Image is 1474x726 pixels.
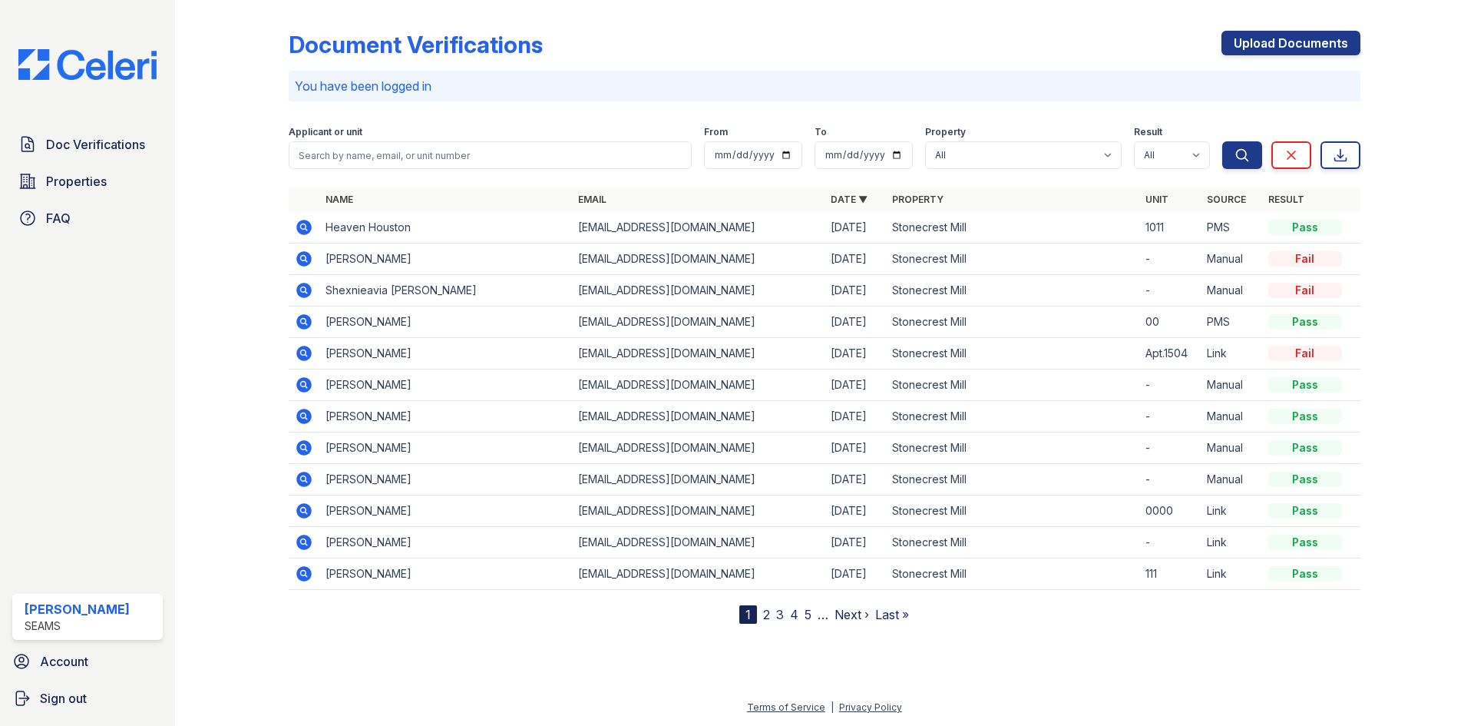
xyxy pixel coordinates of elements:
[886,401,1139,433] td: Stonecrest Mill
[1201,559,1262,590] td: Link
[1139,212,1201,244] td: 1011
[1268,377,1342,393] div: Pass
[1139,401,1201,433] td: -
[1201,370,1262,401] td: Manual
[572,370,825,401] td: [EMAIL_ADDRESS][DOMAIN_NAME]
[25,618,130,634] div: SEAMS
[1145,194,1168,205] a: Unit
[825,496,886,527] td: [DATE]
[289,126,362,138] label: Applicant or unit
[1139,370,1201,401] td: -
[1201,464,1262,496] td: Manual
[25,600,130,618] div: [PERSON_NAME]
[6,49,169,80] img: CE_Logo_Blue-a8612792a0a2168367f1c8372b55b34899dd931a85d93a1a3d3e32e68fde9ad4.png
[46,135,145,154] span: Doc Verifications
[831,701,834,713] div: |
[886,244,1139,275] td: Stonecrest Mill
[825,401,886,433] td: [DATE]
[319,275,572,307] td: Shexnieavia [PERSON_NAME]
[289,141,692,169] input: Search by name, email, or unit number
[925,126,966,138] label: Property
[818,605,828,624] span: …
[1268,194,1304,205] a: Result
[886,307,1139,338] td: Stonecrest Mill
[1134,126,1162,138] label: Result
[1268,440,1342,456] div: Pass
[12,166,163,197] a: Properties
[1201,433,1262,464] td: Manual
[1201,496,1262,527] td: Link
[886,338,1139,370] td: Stonecrest Mill
[572,496,825,527] td: [EMAIL_ADDRESS][DOMAIN_NAME]
[1201,244,1262,275] td: Manual
[1139,433,1201,464] td: -
[319,370,572,401] td: [PERSON_NAME]
[805,607,811,622] a: 5
[1201,212,1262,244] td: PMS
[825,275,886,307] td: [DATE]
[40,652,88,671] span: Account
[1268,251,1342,267] div: Fail
[572,559,825,590] td: [EMAIL_ADDRESS][DOMAIN_NAME]
[776,607,784,622] a: 3
[1268,566,1342,582] div: Pass
[839,701,902,713] a: Privacy Policy
[739,605,757,624] div: 1
[319,559,572,590] td: [PERSON_NAME]
[572,244,825,275] td: [EMAIL_ADDRESS][DOMAIN_NAME]
[12,129,163,160] a: Doc Verifications
[1201,307,1262,338] td: PMS
[46,172,107,191] span: Properties
[572,338,825,370] td: [EMAIL_ADDRESS][DOMAIN_NAME]
[825,307,886,338] td: [DATE]
[319,307,572,338] td: [PERSON_NAME]
[790,607,798,622] a: 4
[886,527,1139,559] td: Stonecrest Mill
[1201,338,1262,370] td: Link
[578,194,606,205] a: Email
[572,433,825,464] td: [EMAIL_ADDRESS][DOMAIN_NAME]
[1139,244,1201,275] td: -
[572,401,825,433] td: [EMAIL_ADDRESS][DOMAIN_NAME]
[825,370,886,401] td: [DATE]
[825,212,886,244] td: [DATE]
[1268,409,1342,424] div: Pass
[892,194,944,205] a: Property
[12,203,163,234] a: FAQ
[1268,346,1342,361] div: Fail
[886,370,1139,401] td: Stonecrest Mill
[831,194,868,205] a: Date ▼
[572,275,825,307] td: [EMAIL_ADDRESS][DOMAIN_NAME]
[825,527,886,559] td: [DATE]
[1268,535,1342,550] div: Pass
[572,464,825,496] td: [EMAIL_ADDRESS][DOMAIN_NAME]
[1139,464,1201,496] td: -
[40,689,87,708] span: Sign out
[1268,283,1342,298] div: Fail
[886,496,1139,527] td: Stonecrest Mill
[319,338,572,370] td: [PERSON_NAME]
[1139,338,1201,370] td: Apt.1504
[1201,527,1262,559] td: Link
[834,607,869,622] a: Next ›
[704,126,728,138] label: From
[825,464,886,496] td: [DATE]
[1268,472,1342,487] div: Pass
[1268,314,1342,330] div: Pass
[825,338,886,370] td: [DATE]
[6,683,169,714] a: Sign out
[1139,559,1201,590] td: 111
[1139,307,1201,338] td: 00
[6,646,169,677] a: Account
[572,307,825,338] td: [EMAIL_ADDRESS][DOMAIN_NAME]
[319,244,572,275] td: [PERSON_NAME]
[289,31,543,58] div: Document Verifications
[1268,220,1342,235] div: Pass
[1139,527,1201,559] td: -
[319,401,572,433] td: [PERSON_NAME]
[295,77,1354,95] p: You have been logged in
[886,433,1139,464] td: Stonecrest Mill
[815,126,827,138] label: To
[1268,503,1342,519] div: Pass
